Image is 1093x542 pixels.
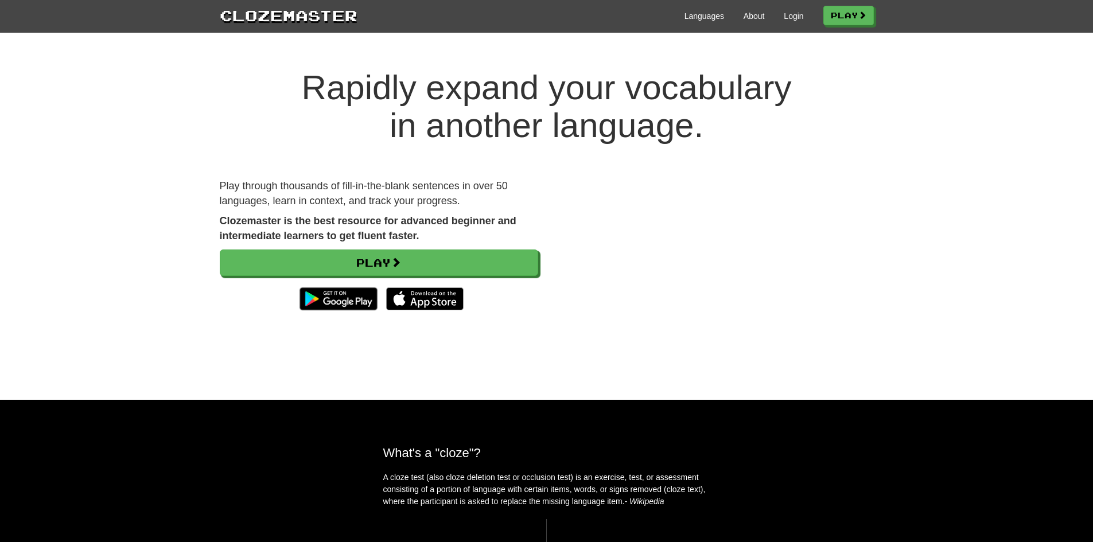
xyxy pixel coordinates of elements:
[823,6,874,25] a: Play
[386,287,464,310] img: Download_on_the_App_Store_Badge_US-UK_135x40-25178aeef6eb6b83b96f5f2d004eda3bffbb37122de64afbaef7...
[383,446,710,460] h2: What's a "cloze"?
[684,10,724,22] a: Languages
[744,10,765,22] a: About
[383,471,710,508] p: A cloze test (also cloze deletion test or occlusion test) is an exercise, test, or assessment con...
[220,215,516,241] strong: Clozemaster is the best resource for advanced beginner and intermediate learners to get fluent fa...
[220,249,538,276] a: Play
[220,179,538,208] p: Play through thousands of fill-in-the-blank sentences in over 50 languages, learn in context, and...
[220,5,357,26] a: Clozemaster
[784,10,803,22] a: Login
[625,497,664,506] em: - Wikipedia
[294,282,383,316] img: Get it on Google Play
